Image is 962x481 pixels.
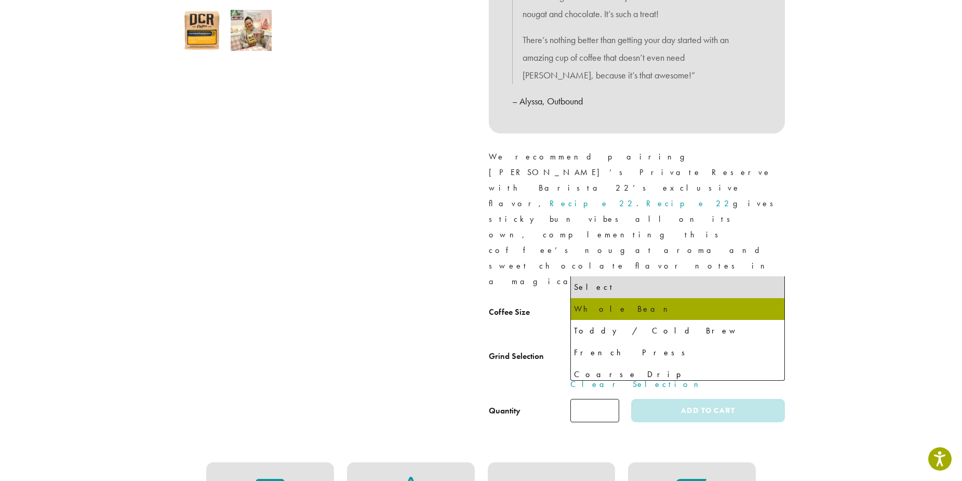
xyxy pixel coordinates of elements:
[231,10,272,51] img: Hannah's Private Reserve - Image 2
[574,345,781,360] div: French Press
[489,149,785,290] p: We recommend pairing [PERSON_NAME]’s Private Reserve with Barista 22’s exclusive flavor, . gives ...
[489,305,570,320] label: Coffee Size
[570,399,619,422] input: Product quantity
[571,276,784,298] li: Select
[574,301,781,317] div: Whole Bean
[570,378,785,391] a: Clear Selection
[489,349,570,364] label: Grind Selection
[550,198,636,209] a: Recipe 22
[631,399,785,422] button: Add to cart
[181,10,222,51] img: Hannah's Private Reserve
[574,323,781,339] div: Toddy / Cold Brew
[646,198,733,209] a: Recipe 22
[574,367,781,382] div: Coarse Drip
[512,92,761,110] p: – Alyssa, Outbound
[489,405,520,417] div: Quantity
[523,31,751,84] p: There’s nothing better than getting your day started with an amazing cup of coffee that doesn’t e...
